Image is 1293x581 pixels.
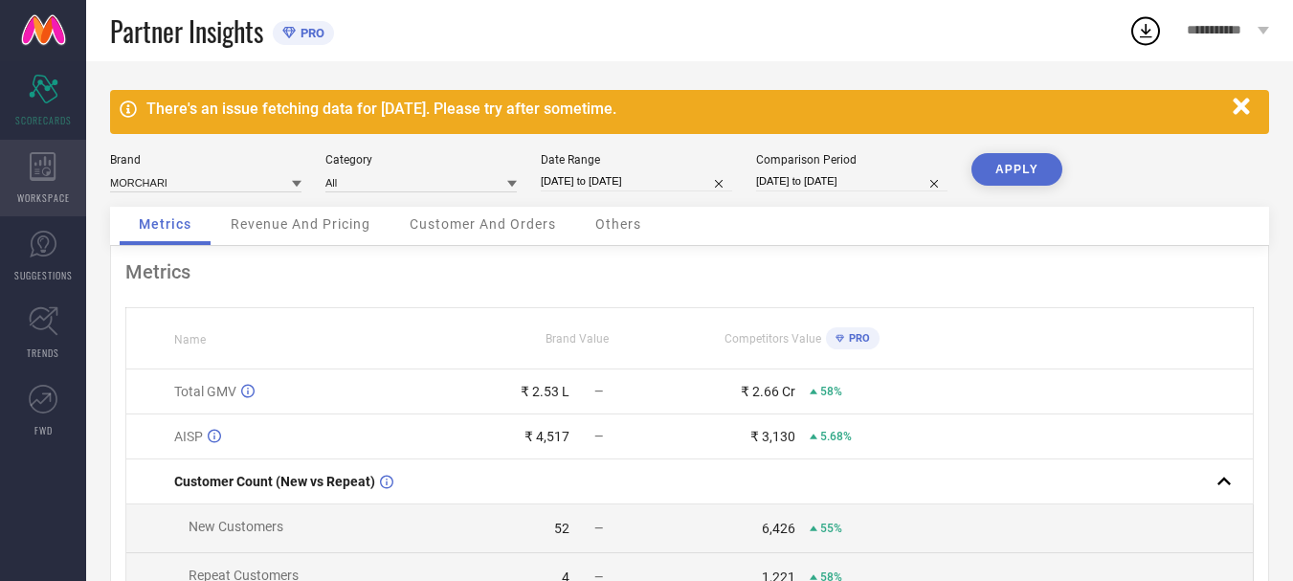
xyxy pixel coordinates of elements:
div: 6,426 [762,521,795,536]
span: Total GMV [174,384,236,399]
div: Date Range [541,153,732,167]
span: — [594,522,603,535]
span: Brand Value [546,332,609,346]
span: Name [174,333,206,346]
span: 55% [820,522,842,535]
div: Metrics [125,260,1254,283]
div: ₹ 2.66 Cr [741,384,795,399]
span: Partner Insights [110,11,263,51]
span: TRENDS [27,346,59,360]
div: Comparison Period [756,153,947,167]
span: Revenue And Pricing [231,216,370,232]
div: Category [325,153,517,167]
span: 5.68% [820,430,852,443]
div: 52 [554,521,569,536]
div: ₹ 3,130 [750,429,795,444]
span: — [594,430,603,443]
div: There's an issue fetching data for [DATE]. Please try after sometime. [146,100,1223,118]
span: 58% [820,385,842,398]
span: Customer Count (New vs Repeat) [174,474,375,489]
input: Select date range [541,171,732,191]
span: AISP [174,429,203,444]
div: ₹ 2.53 L [521,384,569,399]
span: Competitors Value [725,332,821,346]
span: FWD [34,423,53,437]
div: ₹ 4,517 [524,429,569,444]
span: Others [595,216,641,232]
span: Metrics [139,216,191,232]
span: — [594,385,603,398]
span: PRO [296,26,324,40]
span: WORKSPACE [17,190,70,205]
span: New Customers [189,519,283,534]
span: SCORECARDS [15,113,72,127]
span: SUGGESTIONS [14,268,73,282]
span: Customer And Orders [410,216,556,232]
div: Brand [110,153,301,167]
span: PRO [844,332,870,345]
input: Select comparison period [756,171,947,191]
button: APPLY [971,153,1062,186]
div: Open download list [1128,13,1163,48]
